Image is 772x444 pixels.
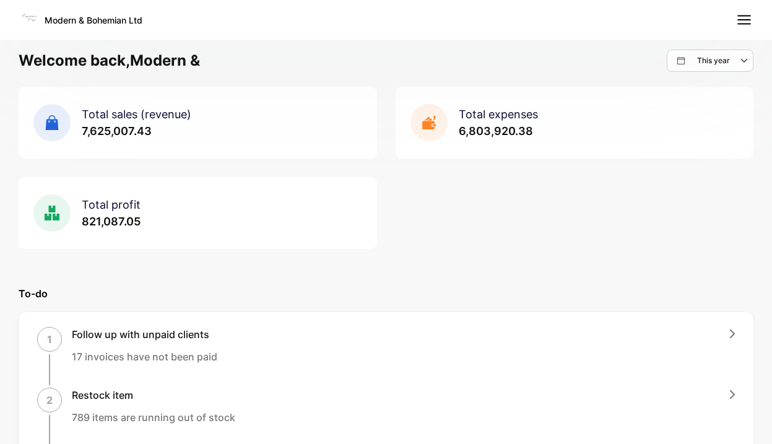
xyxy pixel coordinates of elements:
p: 17 invoices have not been paid [72,349,217,364]
button: This year [667,50,753,72]
span: Total profit [82,198,141,211]
p: 2 [46,393,53,407]
h1: Restock item [72,388,235,403]
span: 7,625,007.43 [82,124,152,137]
span: 821,087.05 [82,215,141,228]
p: Modern & Bohemian Ltd [45,14,142,27]
span: Total expenses [459,108,538,121]
img: Logo [20,9,38,27]
p: 1 [47,332,52,347]
p: 789 items are running out of stock [72,410,235,425]
span: Total sales (revenue) [82,108,191,121]
h1: Follow up with unpaid clients [72,327,217,342]
p: This year [697,55,730,66]
h1: Welcome back, Modern & [19,50,200,72]
p: To-do [19,286,753,301]
span: 6,803,920.38 [459,124,533,137]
